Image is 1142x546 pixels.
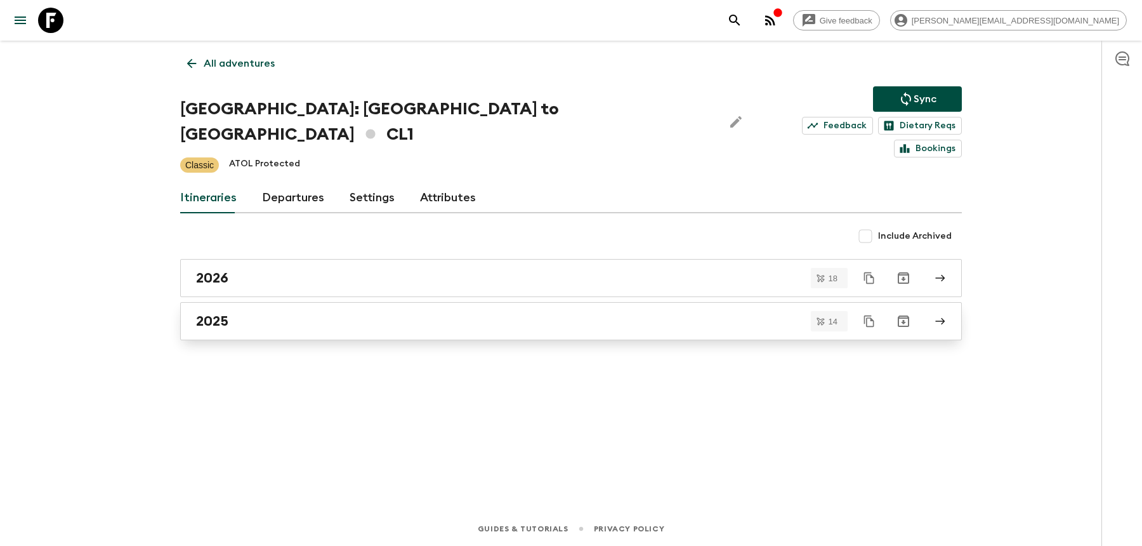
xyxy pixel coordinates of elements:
[196,270,228,286] h2: 2026
[905,16,1126,25] span: [PERSON_NAME][EMAIL_ADDRESS][DOMAIN_NAME]
[858,310,881,333] button: Duplicate
[262,183,324,213] a: Departures
[180,97,713,147] h1: [GEOGRAPHIC_DATA]: [GEOGRAPHIC_DATA] to [GEOGRAPHIC_DATA] CL1
[180,302,962,340] a: 2025
[594,522,664,536] a: Privacy Policy
[180,51,282,76] a: All adventures
[204,56,275,71] p: All adventures
[914,91,936,107] p: Sync
[890,10,1127,30] div: [PERSON_NAME][EMAIL_ADDRESS][DOMAIN_NAME]
[229,157,300,173] p: ATOL Protected
[821,274,845,283] span: 18
[878,230,952,243] span: Include Archived
[802,117,873,135] a: Feedback
[878,117,962,135] a: Dietary Reqs
[8,8,33,33] button: menu
[180,183,237,213] a: Itineraries
[185,159,214,171] p: Classic
[891,309,916,334] button: Archive
[196,313,228,330] h2: 2025
[478,522,568,536] a: Guides & Tutorials
[858,267,881,290] button: Duplicate
[894,140,962,157] a: Bookings
[420,183,476,213] a: Attributes
[180,259,962,297] a: 2026
[350,183,395,213] a: Settings
[813,16,879,25] span: Give feedback
[873,86,962,112] button: Sync adventure departures to the booking engine
[722,8,747,33] button: search adventures
[821,317,845,326] span: 14
[793,10,880,30] a: Give feedback
[891,265,916,291] button: Archive
[723,97,749,147] button: Edit Adventure Title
